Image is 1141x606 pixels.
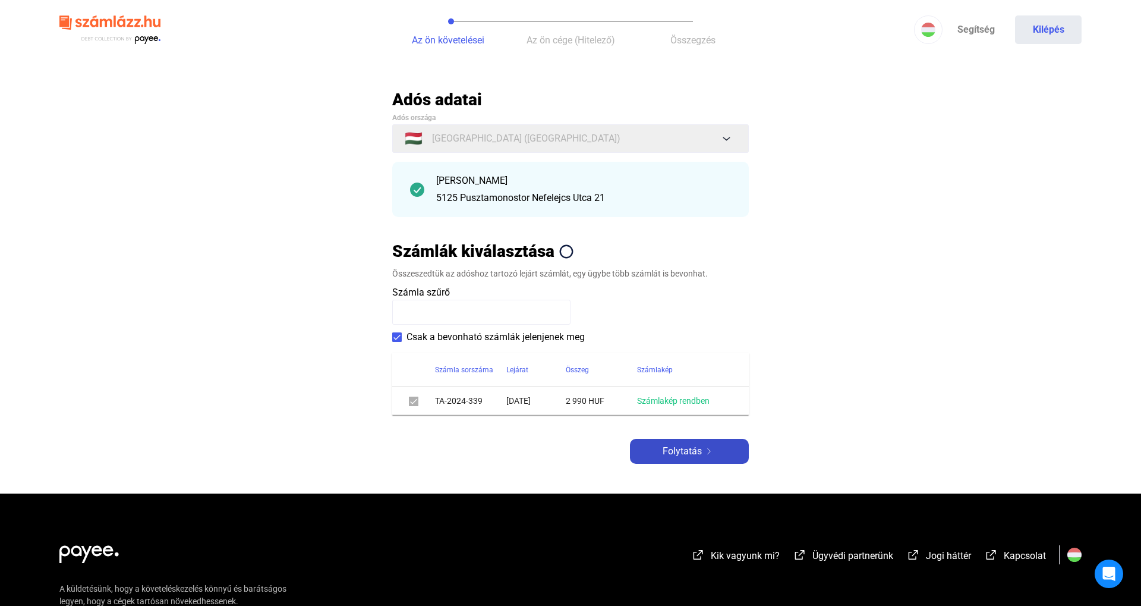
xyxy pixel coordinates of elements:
[914,15,943,44] button: HU
[435,387,506,415] td: TA-2024-339
[410,183,424,197] img: checkmark-darker-green-circle
[1095,560,1123,588] div: Open Intercom Messenger
[412,34,484,46] span: Az ön követelései
[392,124,749,153] button: 🇭🇺[GEOGRAPHIC_DATA] ([GEOGRAPHIC_DATA])
[406,330,585,344] span: Csak a bevonható számlák jelenjenek meg
[436,191,731,205] div: 5125 Pusztamonostor Nefelejcs Utca 21
[392,114,436,122] span: Adós országa
[984,552,1046,563] a: external-link-whiteKapcsolat
[1015,15,1082,44] button: Kilépés
[392,268,749,280] div: Összeszedtük az adóshoz tartozó lejárt számlát, egy ügybe több számlát is bevonhat.
[691,552,780,563] a: external-link-whiteKik vagyunk mi?
[702,448,716,454] img: arrow-right-white
[943,15,1009,44] a: Segítség
[637,363,673,377] div: Számlakép
[984,549,998,561] img: external-link-white
[906,549,921,561] img: external-link-white
[793,552,893,563] a: external-link-whiteÜgyvédi partnerünk
[921,23,935,37] img: HU
[506,363,566,377] div: Lejárat
[637,396,710,406] a: Számlakép rendben
[926,550,971,561] span: Jogi háttér
[663,444,702,459] span: Folytatás
[670,34,716,46] span: Összegzés
[506,387,566,415] td: [DATE]
[405,131,423,146] span: 🇭🇺
[630,439,749,464] button: Folytatásarrow-right-white
[506,363,528,377] div: Lejárat
[436,174,731,188] div: [PERSON_NAME]
[527,34,615,46] span: Az ön cége (Hitelező)
[812,550,893,561] span: Ügyvédi partnerünk
[793,549,807,561] img: external-link-white
[711,550,780,561] span: Kik vagyunk mi?
[566,363,637,377] div: Összeg
[59,539,119,563] img: white-payee-white-dot.svg
[637,363,735,377] div: Számlakép
[566,387,637,415] td: 2 990 HUF
[691,549,705,561] img: external-link-white
[1067,548,1082,562] img: HU.svg
[59,11,160,49] img: szamlazzhu-logo
[906,552,971,563] a: external-link-whiteJogi háttér
[392,89,749,110] h2: Adós adatai
[566,363,589,377] div: Összeg
[435,363,506,377] div: Számla sorszáma
[435,363,493,377] div: Számla sorszáma
[432,131,620,146] span: [GEOGRAPHIC_DATA] ([GEOGRAPHIC_DATA])
[392,287,450,298] span: Számla szűrő
[1004,550,1046,561] span: Kapcsolat
[392,241,554,262] h2: Számlák kiválasztása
